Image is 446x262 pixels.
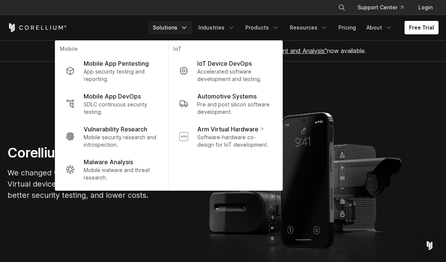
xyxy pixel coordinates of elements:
button: Search [335,1,349,14]
p: IoT Device DevOps [197,59,252,68]
p: We changed what's possible, so you can build what's next. Virtual devices for iOS, Android, and A... [7,167,232,201]
p: Mobile [60,45,164,54]
p: App security testing and reporting. [84,68,158,83]
a: Malware Analysis Mobile malware and threat research. [60,153,164,186]
a: Vulnerability Research Mobile security research and introspection. [60,120,164,153]
p: SDLC continuous security testing. [84,101,158,116]
p: Vulnerability Research [84,125,147,134]
a: Free Trial [405,21,439,34]
a: IoT Device DevOps Accelerated software development and testing. [173,54,278,87]
a: Mobile App DevOps SDLC continuous security testing. [60,87,164,120]
a: Industries [194,21,239,34]
a: Corellium Home [7,23,67,32]
a: Support Center [351,1,409,14]
p: Mobile malware and threat research. [84,166,158,181]
div: Navigation Menu [148,21,439,34]
p: Mobile App DevOps [84,92,141,101]
a: Pricing [334,21,360,34]
p: Software-hardware co-design for IoT development. [197,134,272,149]
h1: Corellium Virtual Hardware [7,144,232,161]
a: Mobile App Pentesting App security testing and reporting. [60,54,164,87]
div: Open Intercom Messenger [421,237,439,255]
p: Pre and post silicon software development. [197,101,272,116]
a: Solutions [148,21,192,34]
p: Mobile security research and introspection. [84,134,158,149]
a: Arm Virtual Hardware Software-hardware co-design for IoT development. [173,120,278,153]
a: Products [241,21,284,34]
a: Automotive Systems Pre and post silicon software development. [173,87,278,120]
p: Mobile App Pentesting [84,59,149,68]
p: Arm Virtual Hardware [197,125,263,134]
a: About [362,21,397,34]
p: Accelerated software development and testing. [197,68,272,83]
a: Resources [285,21,332,34]
div: Navigation Menu [329,1,439,14]
p: Automotive Systems [197,92,257,101]
p: IoT [173,45,278,54]
a: Login [412,1,439,14]
p: Malware Analysis [84,157,133,166]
